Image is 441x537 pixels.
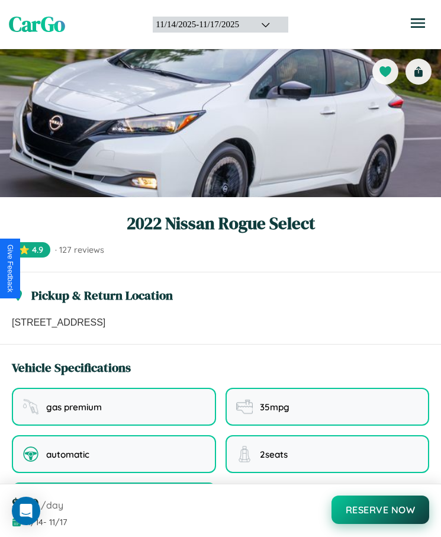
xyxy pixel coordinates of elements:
img: seating [236,446,253,462]
h3: Vehicle Specifications [12,359,131,376]
span: automatic [46,449,89,460]
span: · 127 reviews [55,245,104,255]
span: /day [41,499,63,511]
button: Reserve Now [331,496,430,524]
span: 2 seats [260,449,288,460]
img: fuel efficiency [236,398,253,415]
div: Give Feedback [6,245,14,292]
span: $ 180 [12,494,38,513]
div: Open Intercom Messenger [12,497,40,525]
span: gas premium [46,401,102,413]
span: 35 mpg [260,401,289,413]
div: 11 / 14 / 2025 - 11 / 17 / 2025 [156,20,246,30]
h1: 2022 Nissan Rogue Select [12,211,429,235]
span: CarGo [9,10,65,38]
h3: Pickup & Return Location [31,287,173,304]
span: ⭐ 4.9 [12,242,50,258]
p: [STREET_ADDRESS] [12,316,429,330]
img: fuel type [22,398,39,415]
span: 11 / 14 - 11 / 17 [25,517,67,528]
